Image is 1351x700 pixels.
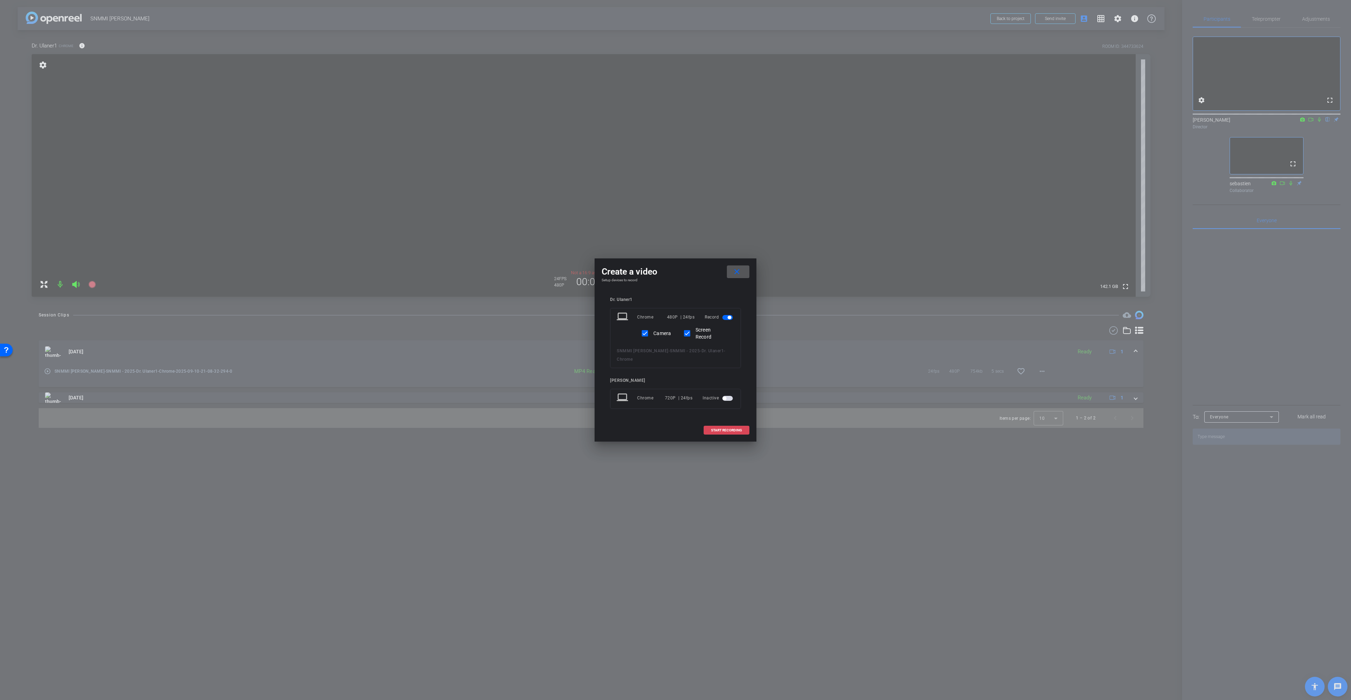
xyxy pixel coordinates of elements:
[652,330,671,337] label: Camera
[704,426,749,435] button: START RECORDING
[617,311,629,323] mat-icon: laptop
[703,392,734,404] div: Inactive
[617,348,668,353] span: SNMMI [PERSON_NAME]
[610,378,741,383] div: [PERSON_NAME]
[602,278,749,282] h4: Setup devices to record
[668,348,670,353] span: -
[667,311,695,323] div: 480P | 24fps
[617,357,633,362] span: Chrome
[670,348,700,353] span: SNMMI - 2025
[665,392,693,404] div: 720P | 24fps
[711,429,742,432] span: START RECORDING
[617,392,629,404] mat-icon: laptop
[694,326,726,340] label: Screen Record
[732,268,741,276] mat-icon: close
[637,392,665,404] div: Chrome
[700,348,702,353] span: -
[602,265,749,278] div: Create a video
[610,297,741,302] div: Dr. Ulaner1
[637,311,667,323] div: Chrome
[705,311,734,323] div: Record
[724,348,725,353] span: -
[702,348,724,353] span: Dr. Ulaner1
